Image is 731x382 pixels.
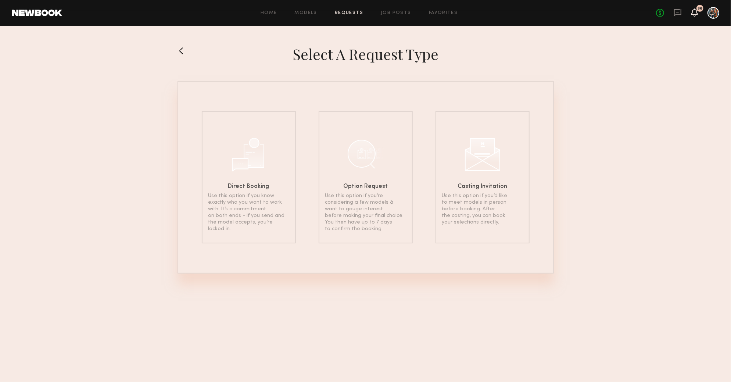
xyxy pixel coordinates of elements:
div: 36 [698,7,702,11]
h6: Casting Invitation [458,184,507,190]
a: Favorites [429,11,458,15]
a: Job Posts [381,11,411,15]
h1: Select a Request Type [293,45,438,63]
a: Option RequestUse this option if you’re considering a few models & want to gauge interest before ... [319,111,413,243]
a: Direct BookingUse this option if you know exactly who you want to work with. It’s a commitment on... [202,111,296,243]
p: Use this option if you know exactly who you want to work with. It’s a commitment on both ends - i... [208,193,289,232]
a: Casting InvitationUse this option if you’d like to meet models in person before booking. After th... [436,111,530,243]
h6: Option Request [343,184,388,190]
p: Use this option if you’d like to meet models in person before booking. After the casting, you can... [442,193,523,226]
h6: Direct Booking [228,184,269,190]
a: Home [261,11,277,15]
p: Use this option if you’re considering a few models & want to gauge interest before making your fi... [325,193,406,232]
a: Requests [335,11,363,15]
a: Models [295,11,317,15]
